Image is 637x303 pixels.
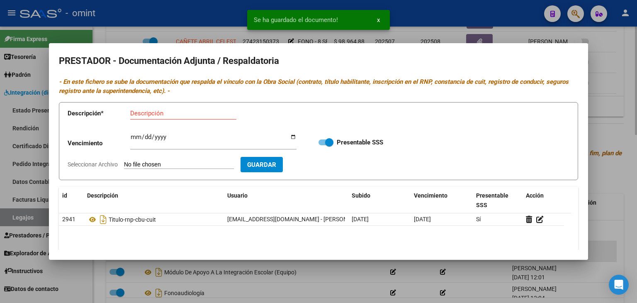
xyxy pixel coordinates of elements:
[352,192,370,199] span: Subido
[241,157,283,172] button: Guardar
[526,192,544,199] span: Acción
[59,187,84,214] datatable-header-cell: id
[476,216,481,222] span: Sí
[59,78,569,95] i: - En este fichero se sube la documentación que respalda el vínculo con la Obra Social (contrato, ...
[62,216,75,222] span: 2941
[377,16,380,24] span: x
[348,187,411,214] datatable-header-cell: Subido
[247,161,276,169] span: Guardar
[68,161,118,168] span: Seleccionar Archivo
[109,216,156,223] span: Titulo-rnp-cbu-cuit
[62,192,67,199] span: id
[473,187,523,214] datatable-header-cell: Presentable SSS
[476,192,508,208] span: Presentable SSS
[227,192,248,199] span: Usuario
[414,192,447,199] span: Vencimiento
[59,53,578,69] h2: PRESTADOR - Documentación Adjunta / Respaldatoria
[68,109,130,118] p: Descripción
[254,16,338,24] span: Se ha guardado el documento!
[84,187,224,214] datatable-header-cell: Descripción
[414,216,431,222] span: [DATE]
[352,216,369,222] span: [DATE]
[98,213,109,226] i: Descargar documento
[224,187,348,214] datatable-header-cell: Usuario
[68,139,130,148] p: Vencimiento
[609,275,629,295] div: Open Intercom Messenger
[411,187,473,214] datatable-header-cell: Vencimiento
[87,192,118,199] span: Descripción
[523,187,564,214] datatable-header-cell: Acción
[370,12,387,27] button: x
[227,216,368,222] span: [EMAIL_ADDRESS][DOMAIN_NAME] - [PERSON_NAME]
[337,139,383,146] strong: Presentable SSS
